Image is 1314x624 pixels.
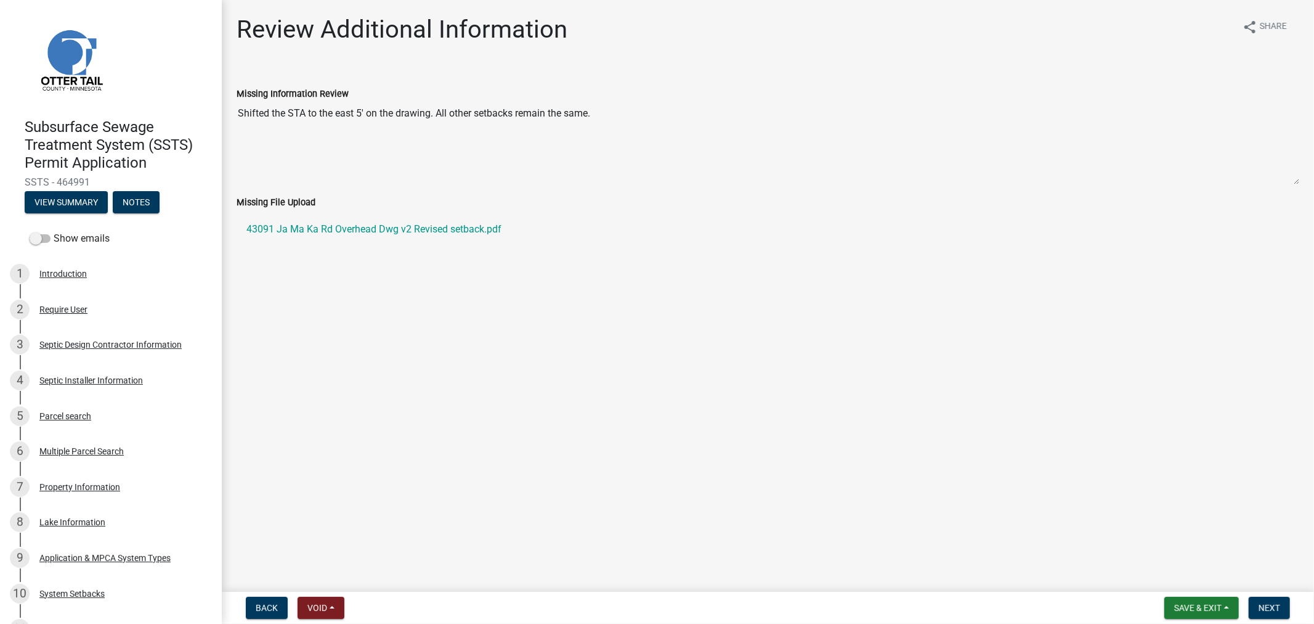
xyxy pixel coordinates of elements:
[1259,603,1280,613] span: Next
[30,231,110,246] label: Show emails
[39,412,91,421] div: Parcel search
[25,118,212,171] h4: Subsurface Sewage Treatment System (SSTS) Permit Application
[113,191,160,213] button: Notes
[237,215,1299,244] a: 43091 Ja Ma Ka Rd Overhead Dwg v2 Revised setback.pdf
[25,199,108,208] wm-modal-confirm: Summary
[10,584,30,604] div: 10
[39,376,143,385] div: Septic Installer Information
[246,597,288,619] button: Back
[10,371,30,390] div: 4
[1233,15,1297,39] button: shareShare
[10,335,30,355] div: 3
[307,603,327,613] span: Void
[1249,597,1290,619] button: Next
[25,191,108,213] button: View Summary
[10,512,30,532] div: 8
[10,300,30,319] div: 2
[1260,20,1287,35] span: Share
[113,199,160,208] wm-modal-confirm: Notes
[256,603,278,613] span: Back
[1243,20,1257,35] i: share
[10,264,30,284] div: 1
[25,176,197,188] span: SSTS - 464991
[10,406,30,426] div: 5
[10,441,30,461] div: 6
[39,447,124,456] div: Multiple Parcel Search
[1174,603,1222,613] span: Save & Exit
[10,477,30,497] div: 7
[237,15,567,44] h1: Review Additional Information
[237,101,1299,185] textarea: Shifted the STA to the east 5' on the drawing. All other setbacks remain the same.
[10,548,30,568] div: 9
[39,269,87,278] div: Introduction
[39,305,87,314] div: Require User
[39,340,182,349] div: Septic Design Contractor Information
[25,13,117,105] img: Otter Tail County, Minnesota
[39,589,105,598] div: System Setbacks
[1164,597,1239,619] button: Save & Exit
[237,90,349,99] label: Missing Information Review
[39,554,171,562] div: Application & MPCA System Types
[237,199,315,207] label: Missing File Upload
[39,483,120,491] div: Property Information
[298,597,344,619] button: Void
[39,518,105,527] div: Lake Information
